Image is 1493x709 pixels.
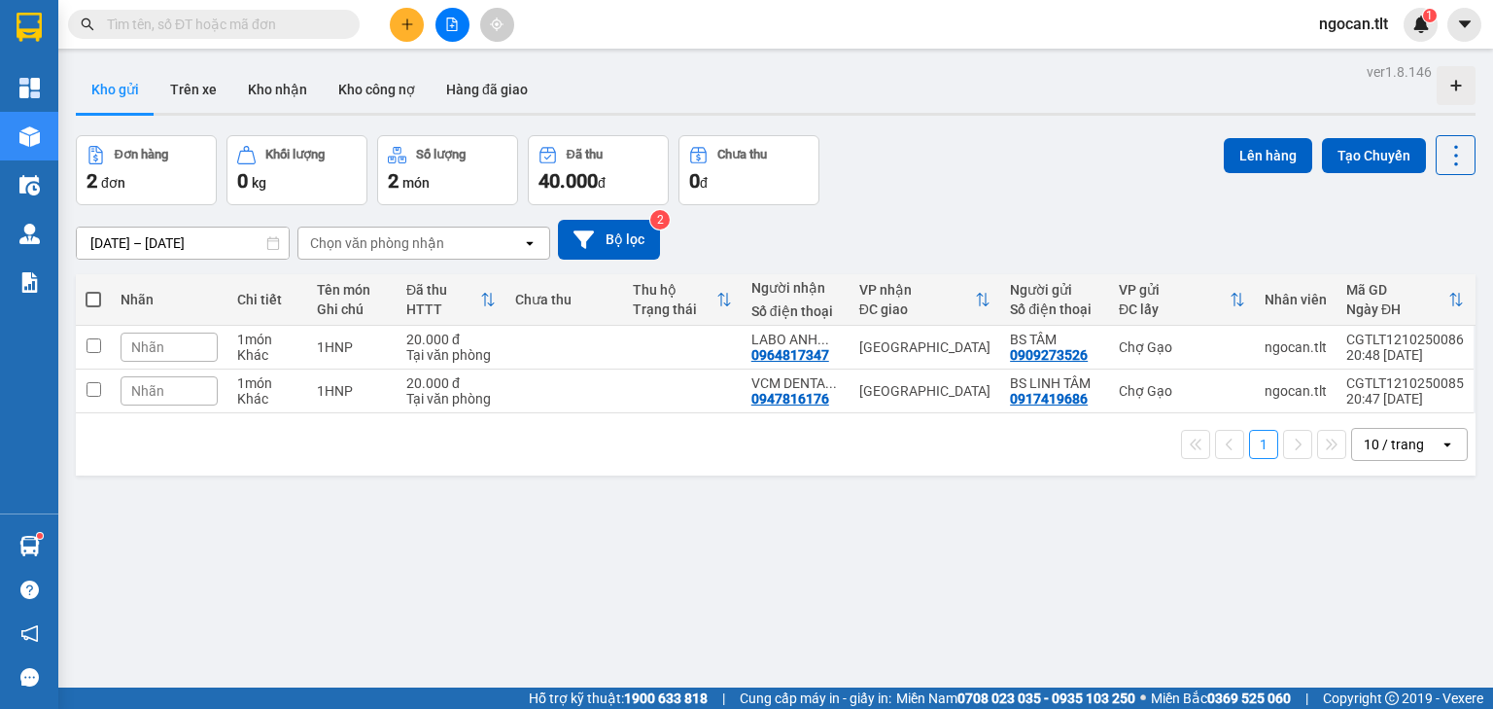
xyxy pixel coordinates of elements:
span: đơn [101,175,125,191]
div: VP nhận [859,282,975,298]
div: 0964817347 [751,347,829,363]
span: 0 [237,169,248,193]
button: Tạo Chuyến [1322,138,1426,173]
div: 20:47 [DATE] [1346,391,1464,407]
span: ⚪️ [1140,694,1146,702]
button: file-add [435,8,469,42]
div: Tại văn phòng [406,391,496,407]
div: Số điện thoại [1010,301,1099,317]
div: Tạo kho hàng mới [1437,66,1476,105]
button: Số lượng2món [377,135,518,205]
div: Khối lượng [265,148,325,161]
div: 20.000 đ [406,332,496,347]
span: | [722,688,725,709]
button: Kho gửi [76,66,155,113]
span: đ [700,175,708,191]
div: VCM DENTAL LAB [751,375,840,391]
div: 20:48 [DATE] [1346,347,1464,363]
span: message [20,668,39,687]
div: Số điện thoại [751,303,840,319]
div: LABO ANH KHOA [751,332,840,347]
div: ngocan.tlt [1265,383,1327,399]
img: icon-new-feature [1412,16,1430,33]
div: 20.000 đ [406,375,496,391]
div: Số lượng [416,148,466,161]
span: 40.000 [538,169,598,193]
div: CGTLT1210250085 [1346,375,1464,391]
th: Toggle SortBy [397,274,505,326]
span: món [402,175,430,191]
span: ngocan.tlt [1303,12,1404,36]
strong: 0369 525 060 [1207,691,1291,706]
div: Người gửi [1010,282,1099,298]
button: Kho công nợ [323,66,431,113]
button: Đơn hàng2đơn [76,135,217,205]
span: Hỗ trợ kỹ thuật: [529,688,708,709]
div: Chọn văn phòng nhận [310,233,444,253]
span: caret-down [1456,16,1474,33]
span: question-circle [20,581,39,599]
img: warehouse-icon [19,175,40,195]
button: Đã thu40.000đ [528,135,669,205]
div: 1HNP [317,383,387,399]
div: 0909273526 [1010,347,1088,363]
img: warehouse-icon [19,224,40,244]
div: Tên món [317,282,387,298]
img: warehouse-icon [19,536,40,556]
div: Ghi chú [317,301,387,317]
div: Chưa thu [515,292,613,307]
img: solution-icon [19,272,40,293]
sup: 1 [1423,9,1437,22]
div: Chi tiết [237,292,297,307]
div: Đã thu [406,282,480,298]
span: 2 [388,169,399,193]
th: Toggle SortBy [623,274,741,326]
div: [GEOGRAPHIC_DATA] [859,383,990,399]
div: Đơn hàng [115,148,168,161]
button: Hàng đã giao [431,66,543,113]
div: Trạng thái [633,301,715,317]
div: Ngày ĐH [1346,301,1448,317]
div: Khác [237,391,297,407]
div: Nhãn [121,292,218,307]
button: caret-down [1447,8,1481,42]
span: 0 [689,169,700,193]
span: Nhãn [131,383,164,399]
button: Kho nhận [232,66,323,113]
span: aim [490,18,503,31]
span: copyright [1385,691,1399,705]
input: Select a date range. [77,228,289,259]
div: CGTLT1210250086 [1346,332,1464,347]
div: VP gửi [1119,282,1230,298]
th: Toggle SortBy [1337,274,1474,326]
span: Cung cấp máy in - giấy in: [740,688,891,709]
button: Chưa thu0đ [678,135,819,205]
div: ngocan.tlt [1265,339,1327,355]
span: | [1305,688,1308,709]
span: 2 [87,169,97,193]
svg: open [1440,437,1455,452]
span: Miền Bắc [1151,688,1291,709]
div: Thu hộ [633,282,715,298]
div: Khác [237,347,297,363]
div: Chợ Gạo [1119,339,1245,355]
th: Toggle SortBy [1109,274,1255,326]
span: đ [598,175,606,191]
span: file-add [445,18,459,31]
div: 0947816176 [751,391,829,407]
div: Người nhận [751,280,840,296]
strong: 0708 023 035 - 0935 103 250 [957,691,1135,706]
span: search [81,18,94,31]
div: [GEOGRAPHIC_DATA] [859,339,990,355]
div: Nhân viên [1265,292,1327,307]
div: ver 1.8.146 [1367,61,1432,83]
sup: 1 [37,533,43,539]
span: kg [252,175,266,191]
div: Đã thu [567,148,603,161]
img: warehouse-icon [19,126,40,147]
sup: 2 [650,210,670,230]
span: ... [817,332,829,347]
svg: open [522,235,538,251]
div: ĐC giao [859,301,975,317]
button: Bộ lọc [558,220,660,260]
